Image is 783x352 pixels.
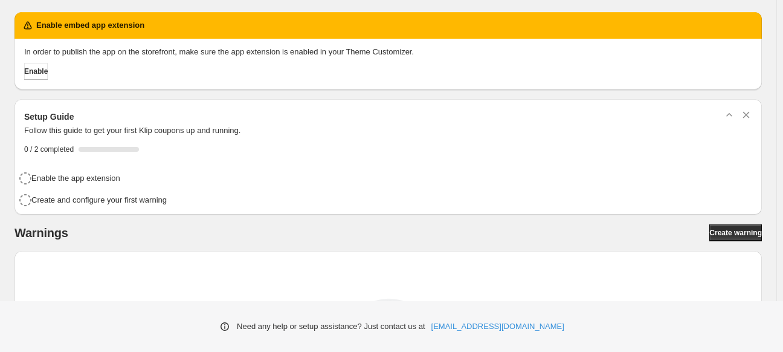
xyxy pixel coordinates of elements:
span: Create warning [709,228,762,238]
p: Follow this guide to get your first Klip coupons up and running. [24,125,752,137]
span: Enable [24,67,48,76]
h2: Warnings [14,226,68,240]
a: [EMAIL_ADDRESS][DOMAIN_NAME] [431,321,564,333]
span: 0 / 2 completed [24,145,74,154]
h3: Setup Guide [24,111,74,123]
button: Enable [24,63,48,80]
h4: Enable the app extension [31,172,120,184]
h4: Create and configure your first warning [31,194,167,206]
p: In order to publish the app on the storefront, make sure the app extension is enabled in your The... [24,46,752,58]
h2: Enable embed app extension [36,19,144,31]
a: Create warning [709,224,762,241]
